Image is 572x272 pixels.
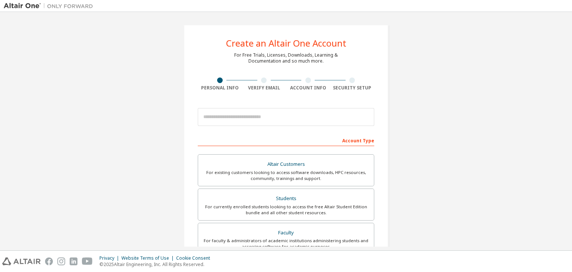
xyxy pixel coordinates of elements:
p: © 2025 Altair Engineering, Inc. All Rights Reserved. [99,261,214,268]
div: Altair Customers [203,159,369,170]
div: For faculty & administrators of academic institutions administering students and accessing softwa... [203,238,369,250]
img: facebook.svg [45,257,53,265]
div: Personal Info [198,85,242,91]
img: youtube.svg [82,257,93,265]
img: altair_logo.svg [2,257,41,265]
div: Cookie Consent [176,255,214,261]
img: instagram.svg [57,257,65,265]
div: For currently enrolled students looking to access the free Altair Student Edition bundle and all ... [203,204,369,216]
div: Students [203,193,369,204]
div: Account Type [198,134,374,146]
div: For existing customers looking to access software downloads, HPC resources, community, trainings ... [203,170,369,181]
div: Website Terms of Use [121,255,176,261]
div: For Free Trials, Licenses, Downloads, Learning & Documentation and so much more. [234,52,338,64]
div: Verify Email [242,85,286,91]
img: Altair One [4,2,97,10]
div: Faculty [203,228,369,238]
div: Account Info [286,85,330,91]
div: Security Setup [330,85,375,91]
img: linkedin.svg [70,257,77,265]
div: Privacy [99,255,121,261]
div: Create an Altair One Account [226,39,346,48]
